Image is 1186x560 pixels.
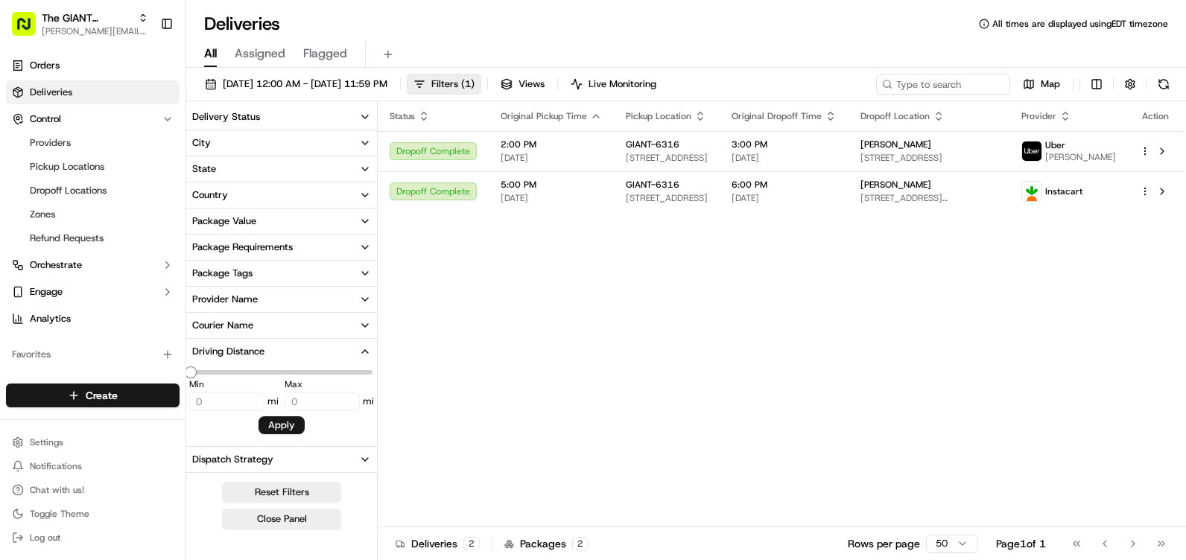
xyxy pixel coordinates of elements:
div: City [192,136,211,150]
span: Original Pickup Time [501,110,587,122]
span: 6:00 PM [732,179,837,191]
span: Pickup Locations [30,160,104,174]
span: Pickup Location [626,110,691,122]
div: 2 [463,537,480,550]
span: GIANT-6316 [626,179,679,191]
span: [DATE] [732,152,837,164]
div: Favorites [6,343,180,366]
button: Dispatch Strategy [186,447,377,472]
div: Package Value [192,214,256,228]
span: [DATE] [732,192,837,204]
button: Orchestrate [6,253,180,277]
div: Deliveries [396,536,480,551]
span: Deliveries [30,86,72,99]
button: Package Requirements [186,235,377,260]
a: Powered byPylon [105,252,180,264]
div: Delivery Status [192,110,260,124]
label: Max [285,378,302,390]
p: Welcome 👋 [15,60,271,83]
button: Engage [6,280,180,304]
span: Orders [30,59,60,72]
input: Type to search [876,74,1010,95]
div: Country [192,188,228,202]
span: Refund Requests [30,232,104,245]
span: Toggle Theme [30,508,89,520]
button: Map [1016,74,1067,95]
p: Rows per page [848,536,920,551]
span: Pylon [148,252,180,264]
button: Toggle Theme [6,503,180,524]
span: The GIANT Company [42,10,132,25]
span: Engage [30,285,63,299]
span: Status [390,110,415,122]
button: Views [494,74,551,95]
a: 📗Knowledge Base [9,210,120,237]
input: Got a question? Start typing here... [39,96,268,112]
a: Zones [24,204,162,225]
span: [DATE] 12:00 AM - [DATE] 11:59 PM [223,77,387,91]
span: [DATE] [501,152,602,164]
span: [PERSON_NAME][EMAIL_ADDRESS][PERSON_NAME][DOMAIN_NAME] [42,25,148,37]
span: Assigned [235,45,285,63]
button: The GIANT Company[PERSON_NAME][EMAIL_ADDRESS][PERSON_NAME][DOMAIN_NAME] [6,6,154,42]
a: Deliveries [6,80,180,104]
span: 2:00 PM [501,139,602,150]
div: Dispatch Strategy [192,453,273,466]
button: Settings [6,432,180,453]
button: City [186,130,377,156]
button: Notifications [6,456,180,477]
button: Delivery Status [186,104,377,130]
div: Page 1 of 1 [996,536,1046,551]
div: Package Tags [192,267,253,280]
div: Driving Distance [192,345,264,358]
span: [PERSON_NAME] [860,179,931,191]
button: Reset Filters [222,482,341,503]
div: State [192,162,216,176]
span: Create [86,388,118,403]
div: Action [1140,110,1171,122]
span: All times are displayed using EDT timezone [992,18,1168,30]
span: Flagged [303,45,347,63]
div: Provider Name [192,293,258,306]
a: Orders [6,54,180,77]
span: 3:00 PM [732,139,837,150]
a: Pickup Locations [24,156,162,177]
img: profile_instacart_ahold_partner.png [1022,182,1041,201]
h1: Deliveries [204,12,280,36]
div: Package Requirements [192,241,293,254]
span: Provider [1021,110,1056,122]
button: Create [6,384,180,407]
span: Map [1041,77,1060,91]
span: [STREET_ADDRESS][PERSON_NAME] [860,192,998,204]
img: 1736555255976-a54dd68f-1ca7-489b-9aae-adbdc363a1c4 [15,142,42,169]
div: We're available if you need us! [51,157,188,169]
span: Settings [30,436,63,448]
span: Control [30,112,61,126]
span: Log out [30,532,60,544]
button: Live Monitoring [564,74,663,95]
span: [STREET_ADDRESS] [626,152,708,164]
button: Control [6,107,180,131]
span: Knowledge Base [30,216,114,231]
span: Dropoff Locations [30,184,107,197]
span: GIANT-6316 [626,139,679,150]
img: profile_uber_ahold_partner.png [1022,141,1041,161]
button: Courier Name [186,313,377,338]
button: Apply [259,416,305,434]
div: Packages [504,536,589,551]
a: Refund Requests [24,228,162,249]
span: Original Dropoff Time [732,110,822,122]
button: Driving Distance [186,339,377,364]
span: mi [267,395,279,408]
button: State [186,156,377,182]
button: Provider Name [186,287,377,312]
span: Views [519,77,545,91]
span: Analytics [30,312,71,325]
button: Refresh [1153,74,1174,95]
span: Dropoff Location [860,110,930,122]
span: Chat with us! [30,484,84,496]
button: Start new chat [253,147,271,165]
span: 5:00 PM [501,179,602,191]
span: All [204,45,217,63]
span: API Documentation [141,216,239,231]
